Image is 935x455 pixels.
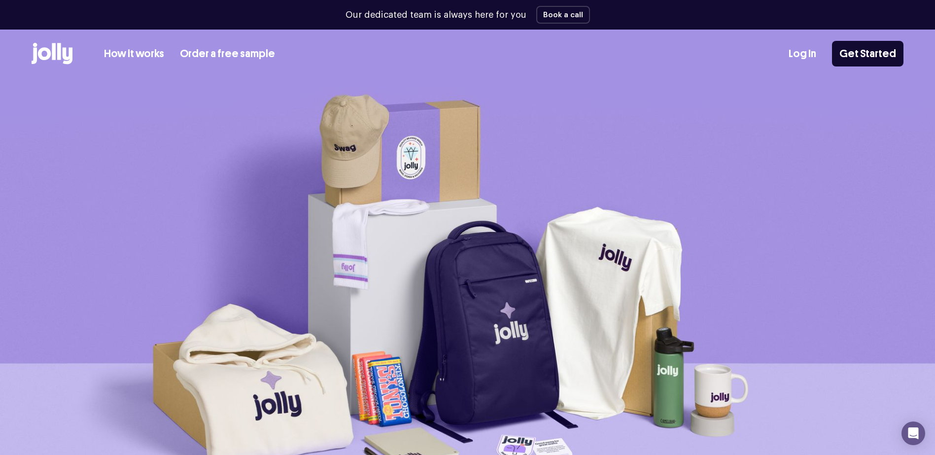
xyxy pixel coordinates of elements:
[789,46,816,62] a: Log In
[901,422,925,445] div: Open Intercom Messenger
[104,46,164,62] a: How it works
[832,41,903,66] a: Get Started
[346,8,526,22] p: Our dedicated team is always here for you
[536,6,590,24] button: Book a call
[180,46,275,62] a: Order a free sample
